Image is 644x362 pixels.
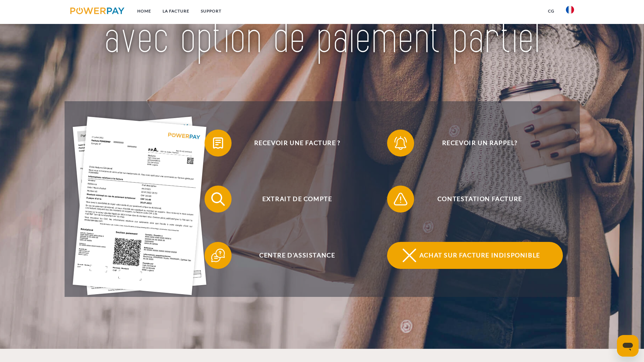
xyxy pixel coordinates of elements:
img: single_invoice_powerpay_fr.jpg [73,117,207,295]
img: qb_warning.svg [392,191,409,207]
img: qb_bill.svg [210,135,226,151]
span: Recevoir un rappel? [397,130,563,157]
button: Contestation Facture [387,186,563,213]
button: Recevoir une facture ? [205,130,380,157]
span: Centre d'assistance [214,242,380,269]
span: Extrait de compte [214,186,380,213]
button: Extrait de compte [205,186,380,213]
img: qb_search.svg [210,191,226,207]
button: Centre d'assistance [205,242,380,269]
span: Achat sur facture indisponible [397,242,563,269]
button: Recevoir un rappel? [387,130,563,157]
iframe: Bouton de lancement de la fenêtre de messagerie [617,335,639,357]
span: Contestation Facture [397,186,563,213]
a: Home [132,5,157,17]
img: qb_bell.svg [392,135,409,151]
img: qb_close.svg [401,247,418,264]
img: logo-powerpay.svg [70,7,125,14]
a: CG [542,5,560,17]
img: fr [566,6,574,14]
img: qb_help.svg [210,247,226,264]
span: Recevoir une facture ? [214,130,380,157]
button: Achat sur facture indisponible [387,242,563,269]
a: Support [195,5,227,17]
a: LA FACTURE [157,5,195,17]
